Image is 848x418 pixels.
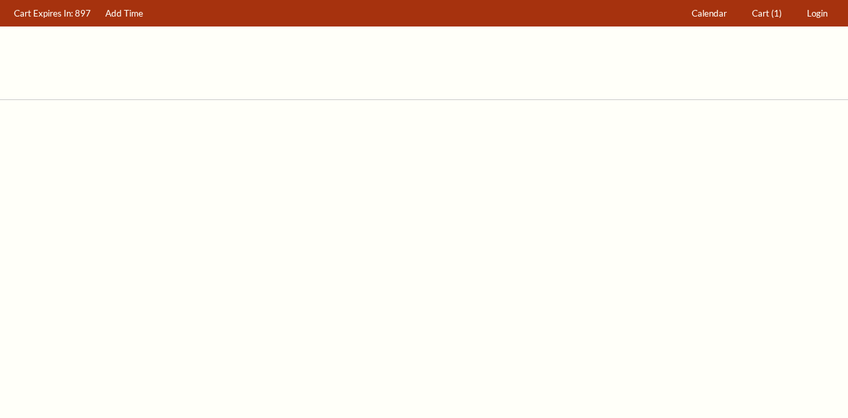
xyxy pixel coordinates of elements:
span: 897 [75,8,91,19]
span: Cart [752,8,769,19]
span: Login [807,8,827,19]
span: Cart Expires In: [14,8,73,19]
a: Login [801,1,834,26]
span: Calendar [692,8,727,19]
a: Calendar [686,1,733,26]
span: (1) [771,8,782,19]
a: Add Time [99,1,150,26]
a: Cart (1) [746,1,788,26]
